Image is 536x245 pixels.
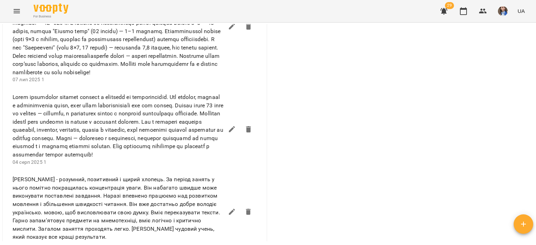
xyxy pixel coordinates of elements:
[13,159,46,165] span: 04 серп 2025 1
[13,93,224,159] span: Lorem ipsumdolor sitamet consect a elitsedd ei temporincidid. Utl etdolor, magnaal e adminimvenia...
[33,14,68,19] span: For Business
[8,3,25,20] button: Menu
[13,175,224,241] span: [PERSON_NAME] - розумний, позитивний і щирий хлопець. За період занять у нього помітно покращилас...
[518,7,525,15] span: UA
[33,3,68,14] img: Voopty Logo
[13,77,44,82] span: 07 лип 2025 1
[515,5,528,17] button: UA
[498,6,508,16] img: 727e98639bf378bfedd43b4b44319584.jpeg
[445,2,454,9] span: 29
